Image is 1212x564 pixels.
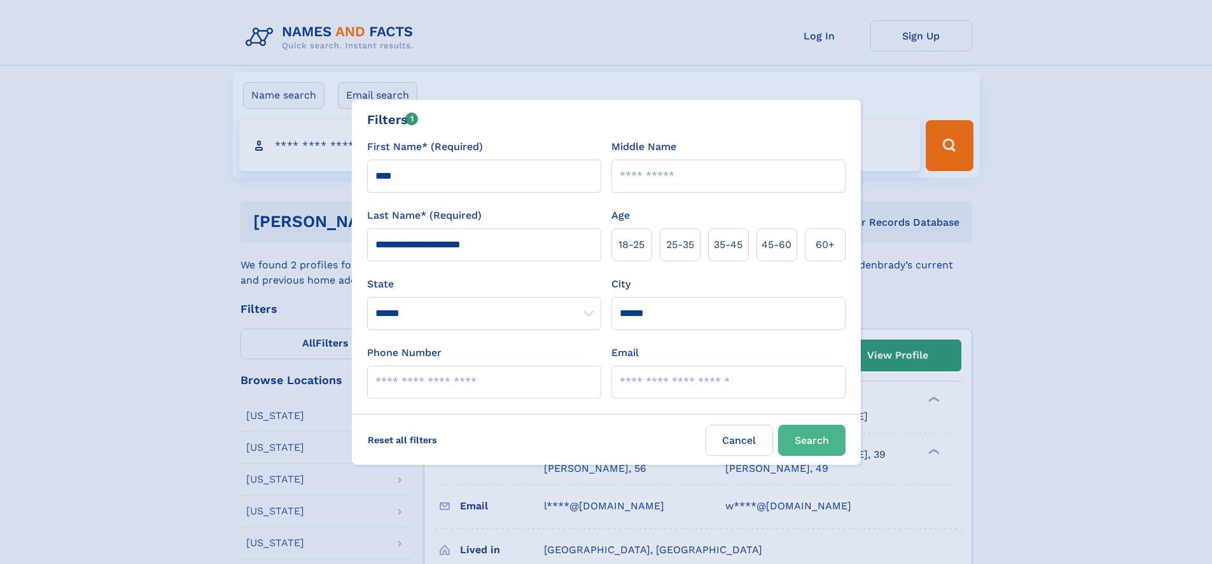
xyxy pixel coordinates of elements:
[611,208,630,223] label: Age
[666,237,694,252] span: 25‑35
[778,425,846,456] button: Search
[618,237,644,252] span: 18‑25
[367,139,483,155] label: First Name* (Required)
[611,277,630,292] label: City
[367,110,419,129] div: Filters
[762,237,791,252] span: 45‑60
[367,345,442,361] label: Phone Number
[611,139,676,155] label: Middle Name
[714,237,742,252] span: 35‑45
[706,425,773,456] label: Cancel
[367,277,601,292] label: State
[367,208,482,223] label: Last Name* (Required)
[611,345,639,361] label: Email
[816,237,835,252] span: 60+
[359,425,445,455] label: Reset all filters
